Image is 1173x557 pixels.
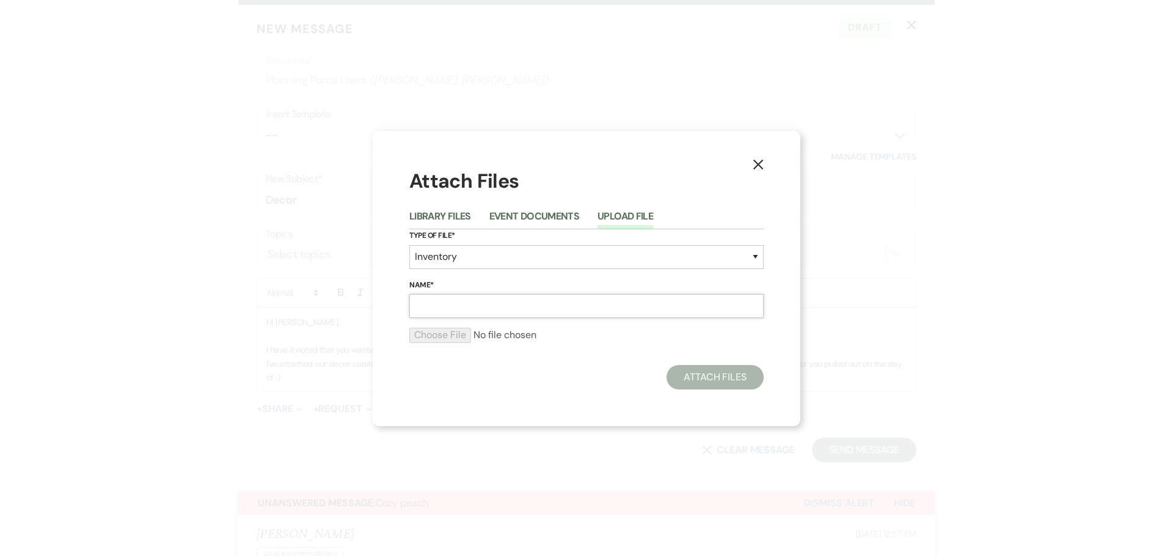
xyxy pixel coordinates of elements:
label: Type of File* [409,229,764,243]
button: Upload File [597,212,653,229]
button: Event Documents [489,212,579,229]
button: Library Files [409,212,471,229]
button: Attach Files [667,365,764,389]
h1: Attach Files [409,168,764,195]
label: Name* [409,279,764,292]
